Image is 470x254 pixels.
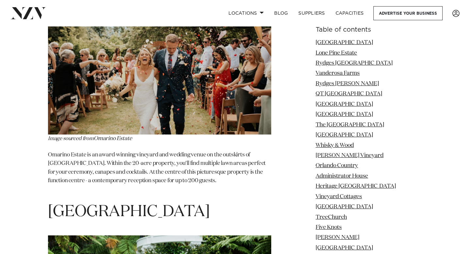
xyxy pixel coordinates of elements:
a: [GEOGRAPHIC_DATA] [316,102,373,107]
p: Omarino Estate is an award-winning vineyard and wedding venue on the outskirts of [GEOGRAPHIC_DAT... [48,151,271,194]
a: [GEOGRAPHIC_DATA] [316,112,373,117]
a: Lone Pine Estate [316,50,357,56]
a: Rydges [GEOGRAPHIC_DATA] [316,60,393,66]
a: Administrator House [316,173,368,179]
a: Vanderosa Farms [316,71,360,76]
a: QT [GEOGRAPHIC_DATA] [316,91,382,97]
a: Orlando Country [316,163,358,168]
a: Capacities [330,6,369,20]
a: [GEOGRAPHIC_DATA] [316,245,373,251]
a: [GEOGRAPHIC_DATA] [316,40,373,45]
span: [GEOGRAPHIC_DATA] [48,204,210,220]
a: SUPPLIERS [293,6,330,20]
a: Rydges [PERSON_NAME] [316,81,379,87]
a: TreeChurch [316,214,347,220]
a: [PERSON_NAME] [316,235,359,240]
a: [GEOGRAPHIC_DATA] [316,204,373,210]
h6: Table of contents [316,26,422,33]
a: The [GEOGRAPHIC_DATA] [316,122,384,128]
a: Five Knots [316,225,342,230]
a: Vineyard Cottages [316,194,362,199]
a: Whisky & Wood [316,142,354,148]
a: Locations [223,6,269,20]
a: [GEOGRAPHIC_DATA] [316,132,373,138]
a: Advertise your business [373,6,443,20]
em: Omarino Estate [48,136,132,141]
img: nzv-logo.png [10,7,46,19]
a: BLOG [269,6,293,20]
span: Image sourced from [48,136,94,141]
a: Heritage [GEOGRAPHIC_DATA] [316,183,396,189]
a: [PERSON_NAME] Vineyard [316,153,384,158]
